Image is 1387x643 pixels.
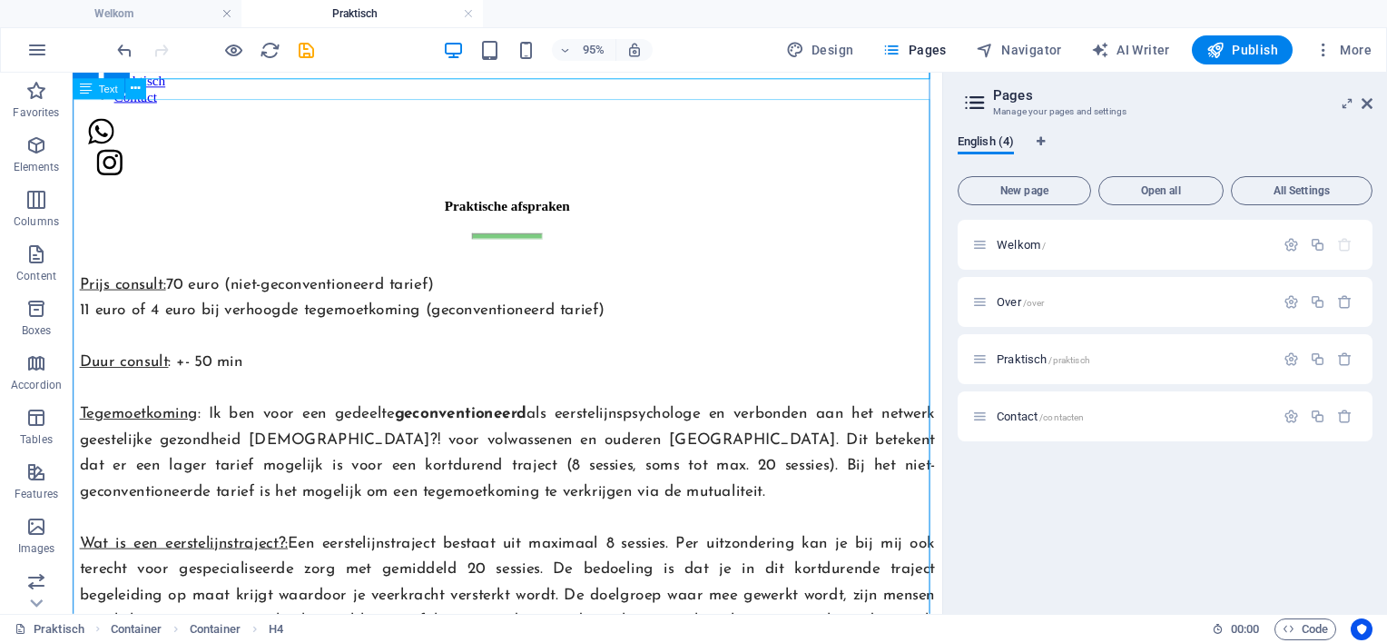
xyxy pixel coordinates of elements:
[1212,618,1260,640] h6: Session time
[190,618,241,640] span: Click to select. Double-click to edit
[1231,176,1372,205] button: All Settings
[579,39,608,61] h6: 95%
[882,41,946,59] span: Pages
[111,618,162,640] span: Click to select. Double-click to edit
[18,541,55,556] p: Images
[20,432,53,447] p: Tables
[1284,294,1299,310] div: Settings
[113,39,135,61] button: undo
[16,269,56,283] p: Content
[1244,622,1246,636] span: :
[1284,351,1299,367] div: Settings
[1307,35,1379,64] button: More
[969,35,1069,64] button: Navigator
[296,40,317,61] i: Save (Ctrl+S)
[1239,185,1364,196] span: All Settings
[1314,41,1372,59] span: More
[552,39,616,61] button: 95%
[295,39,317,61] button: save
[222,39,244,61] button: Click here to leave preview mode and continue editing
[1284,409,1299,424] div: Settings
[1274,618,1336,640] button: Code
[22,323,52,338] p: Boxes
[1231,618,1259,640] span: 00 00
[13,105,59,120] p: Favorites
[1284,237,1299,252] div: Settings
[786,41,854,59] span: Design
[991,239,1274,251] div: Welkom/
[991,411,1274,422] div: Contact/contacten
[111,618,283,640] nav: breadcrumb
[99,84,118,94] span: Text
[1048,355,1089,365] span: /praktisch
[114,40,135,61] i: Undo: Change text (Ctrl+Z)
[11,378,62,392] p: Accordion
[1042,241,1046,251] span: /
[1310,409,1325,424] div: Duplicate
[1283,618,1328,640] span: Code
[1107,185,1215,196] span: Open all
[15,618,84,640] a: Click to cancel selection. Double-click to open Pages
[1039,412,1084,422] span: /contacten
[1310,351,1325,367] div: Duplicate
[993,104,1336,120] h3: Manage your pages and settings
[958,134,1372,169] div: Language Tabs
[958,176,1091,205] button: New page
[993,87,1372,104] h2: Pages
[269,618,283,640] span: Click to select. Double-click to edit
[626,42,643,58] i: On resize automatically adjust zoom level to fit chosen device.
[997,410,1084,423] span: Click to open page
[1310,237,1325,252] div: Duplicate
[260,40,280,61] i: Reload page
[875,35,953,64] button: Pages
[1084,35,1177,64] button: AI Writer
[1091,41,1170,59] span: AI Writer
[1337,237,1353,252] div: The startpage cannot be deleted
[1023,298,1045,308] span: /over
[991,296,1274,308] div: Over/over
[1098,176,1224,205] button: Open all
[1337,409,1353,424] div: Remove
[1351,618,1372,640] button: Usercentrics
[997,352,1090,366] span: Praktisch
[1337,351,1353,367] div: Remove
[958,131,1014,156] span: English (4)
[966,185,1083,196] span: New page
[1310,294,1325,310] div: Duplicate
[14,214,59,229] p: Columns
[976,41,1062,59] span: Navigator
[15,487,58,501] p: Features
[259,39,280,61] button: reload
[779,35,861,64] button: Design
[1192,35,1293,64] button: Publish
[1206,41,1278,59] span: Publish
[1337,294,1353,310] div: Remove
[997,295,1044,309] span: Click to open page
[14,160,60,174] p: Elements
[241,4,483,24] h4: Praktisch
[779,35,861,64] div: Design (Ctrl+Alt+Y)
[991,353,1274,365] div: Praktisch/praktisch
[997,238,1046,252] span: Click to open page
